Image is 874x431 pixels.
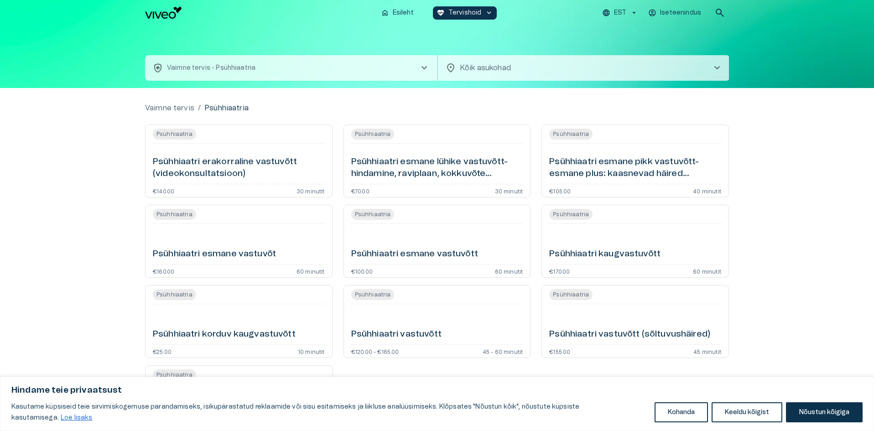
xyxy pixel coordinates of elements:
[343,205,531,278] a: Open service booking details
[433,6,497,20] button: ecg_heartTervishoidkeyboard_arrow_down
[153,369,196,380] span: Psühhiaatria
[47,7,60,15] span: Help
[549,188,571,193] p: €105.00
[153,129,196,140] span: Psühhiaatria
[485,9,493,17] span: keyboard_arrow_down
[167,63,255,73] p: Vaimne tervis - Psühhiaatria
[351,248,478,260] h6: Psühhiaatri esmane vastuvõtt
[393,8,414,18] p: Esileht
[483,348,523,354] p: 45 - 60 minutit
[298,348,325,354] p: 10 minutit
[153,348,172,354] p: €25.00
[647,6,703,20] button: Iseteenindus
[541,285,729,358] a: Open service booking details
[351,188,369,193] p: €70.00
[152,62,163,73] span: health_and_safety
[153,289,196,300] span: Psühhiaatria
[297,268,325,274] p: 60 minutit
[381,9,389,17] span: home
[541,125,729,197] a: Open service booking details
[712,62,723,73] span: chevron_right
[495,268,523,274] p: 60 minutit
[448,8,482,18] p: Tervishoid
[145,285,333,358] a: Open service booking details
[153,209,196,220] span: Psühhiaatria
[601,6,640,20] button: EST
[460,62,697,73] p: Kõik asukohad
[153,188,174,193] p: €140.00
[153,328,296,341] h6: Psühhiaatri korduv kaugvastuvõtt
[660,8,701,18] p: Iseteenindus
[153,248,276,260] h6: Psühhiaatri esmane vastuvõt
[351,348,399,354] p: €120.00 - €165.00
[711,4,729,22] button: open search modal
[693,348,721,354] p: 45 minutit
[153,156,325,180] h6: Psühhiaatri erakorraline vastuvõtt (videokonsultatsioon)
[693,188,721,193] p: 40 minutit
[351,289,395,300] span: Psühhiaatria
[786,402,863,422] button: Nõustun kõigiga
[549,268,570,274] p: €170.00
[145,55,437,81] button: health_and_safetyVaimne tervis - Psühhiaatriachevron_right
[693,268,721,274] p: 60 minutit
[549,248,661,260] h6: Psühhiaatri kaugvastuvõtt
[549,209,593,220] span: Psühhiaatria
[549,348,570,354] p: €155.00
[655,402,708,422] button: Kohanda
[377,6,418,20] button: homeEsileht
[145,125,333,197] a: Open service booking details
[714,7,725,18] span: search
[419,62,430,73] span: chevron_right
[614,8,626,18] p: EST
[351,268,373,274] p: €100.00
[198,103,201,114] p: /
[204,103,249,114] p: Psühhiaatria
[549,328,710,341] h6: Psühhiaatri vastuvõtt (sõltuvushäired)
[11,401,648,423] p: Kasutame küpsiseid teie sirvimiskogemuse parandamiseks, isikupärastatud reklaamide või sisu esita...
[351,129,395,140] span: Psühhiaatria
[495,188,523,193] p: 30 minutit
[60,414,93,421] a: Loe lisaks
[541,205,729,278] a: Open service booking details
[153,268,174,274] p: €160.00
[297,188,325,193] p: 30 minutit
[445,62,456,73] span: location_on
[351,328,442,341] h6: Psühhiaatri vastuvõtt
[351,156,523,180] h6: Psühhiaatri esmane lühike vastuvõtt- hindamine, raviplaan, kokkuvõte (videokonsultatsioon)
[351,209,395,220] span: Psühhiaatria
[549,156,721,180] h6: Psühhiaatri esmane pikk vastuvõtt- esmane plus: kaasnevad häired (videokonsultatsioon)
[437,9,445,17] span: ecg_heart
[549,129,593,140] span: Psühhiaatria
[549,289,593,300] span: Psühhiaatria
[145,7,374,19] a: Navigate to homepage
[343,125,531,197] a: Open service booking details
[712,402,782,422] button: Keeldu kõigist
[145,205,333,278] a: Open service booking details
[145,7,182,19] img: Viveo logo
[11,385,863,396] p: Hindame teie privaatsust
[145,103,194,114] a: Vaimne tervis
